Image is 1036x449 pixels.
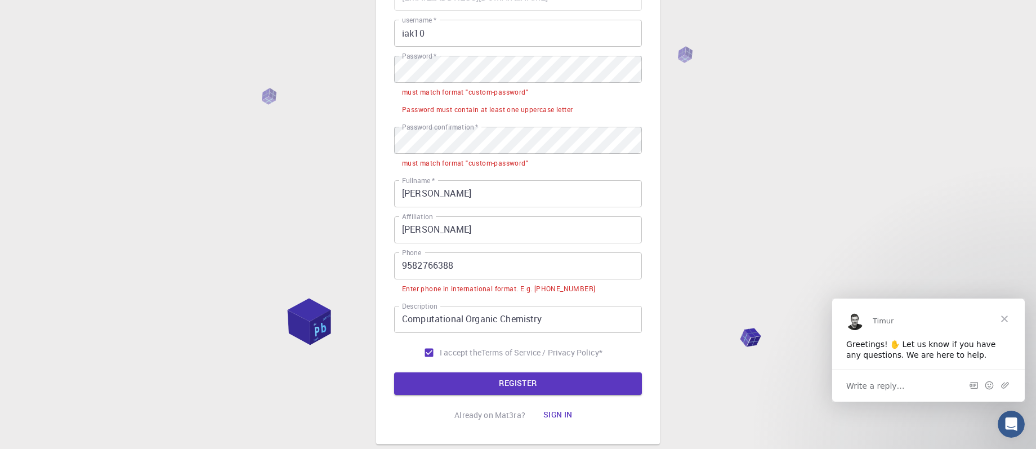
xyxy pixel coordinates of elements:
[402,122,478,132] label: Password confirmation
[481,347,602,358] p: Terms of Service / Privacy Policy *
[832,299,1025,402] iframe: Intercom live chat message
[402,104,573,115] div: Password must contain at least one uppercase letter
[481,347,602,358] a: Terms of Service / Privacy Policy*
[394,372,642,395] button: REGISTER
[454,410,525,421] p: Already on Mat3ra?
[402,283,595,295] div: Enter phone in international format. E.g. [PHONE_NUMBER]
[402,158,528,169] div: must match format "custom-password"
[998,411,1025,438] iframe: Intercom live chat
[534,404,582,426] button: Sign in
[440,347,481,358] span: I accept the
[402,212,432,221] label: Affiliation
[402,51,436,61] label: Password
[402,15,436,25] label: username
[402,176,435,185] label: Fullname
[402,87,528,98] div: must match format "custom-password"
[402,248,421,257] label: Phone
[402,301,437,311] label: Description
